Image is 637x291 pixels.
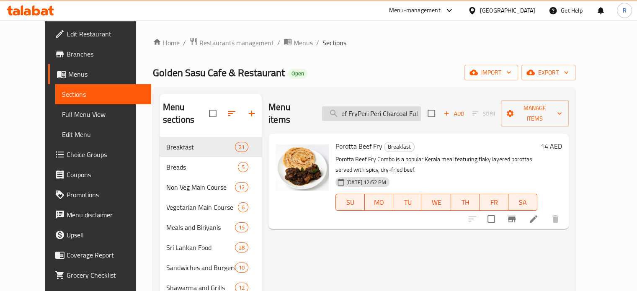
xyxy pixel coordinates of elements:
span: Select all sections [204,105,222,122]
span: Select section first [467,107,501,120]
h6: 14 AED [541,140,562,152]
div: items [235,242,248,252]
span: TU [397,196,419,209]
a: Promotions [48,185,151,205]
a: Full Menu View [55,104,151,124]
button: SA [508,194,537,211]
span: Manage items [508,103,562,124]
span: SA [512,196,534,209]
a: Choice Groups [48,144,151,165]
p: Porotta Beef Fry Combo is a popular Kerala meal featuring flaky layered porottas served with spic... [335,154,537,175]
nav: breadcrumb [153,37,575,48]
span: Sri Lankan Food [166,242,235,252]
a: Menu disclaimer [48,205,151,225]
span: 6 [238,203,248,211]
span: Open [288,70,307,77]
img: Porotta Beef Fry [275,140,329,194]
span: Full Menu View [62,109,144,119]
a: Upsell [48,225,151,245]
span: Branches [67,49,144,59]
a: Coupons [48,165,151,185]
input: search [322,106,421,121]
span: Breakfast [384,142,414,152]
a: Menus [284,37,313,48]
span: Grocery Checklist [67,270,144,280]
span: 21 [235,143,248,151]
div: Meals and Biriyanis15 [160,217,262,237]
span: Breads [166,162,238,172]
a: Coverage Report [48,245,151,265]
a: Edit Menu [55,124,151,144]
li: / [277,38,280,48]
span: Select section [423,105,440,122]
button: TU [393,194,422,211]
div: items [235,182,248,192]
h2: Menu sections [163,101,209,126]
span: MO [368,196,390,209]
div: Sri Lankan Food28 [160,237,262,258]
li: / [183,38,186,48]
div: Non Veg Main Course12 [160,177,262,197]
div: items [235,263,248,273]
div: Sandwiches and Burgers10 [160,258,262,278]
span: 12 [235,183,248,191]
span: 5 [238,163,248,171]
a: Edit Restaurant [48,24,151,44]
button: Branch-specific-item [502,209,522,229]
button: Add [440,107,467,120]
span: Edit Restaurant [67,29,144,39]
span: Choice Groups [67,149,144,160]
span: 15 [235,224,248,232]
span: Non Veg Main Course [166,182,235,192]
span: 10 [235,264,248,272]
span: R [622,6,626,15]
a: Sections [55,84,151,104]
span: Meals and Biriyanis [166,222,235,232]
span: FR [483,196,505,209]
span: Restaurants management [199,38,274,48]
span: 28 [235,244,248,252]
button: delete [545,209,565,229]
div: Vegetarian Main Course6 [160,197,262,217]
span: Menus [68,69,144,79]
button: Manage items [501,100,569,126]
span: Golden Sasu Cafe & Restaurant [153,63,285,82]
span: Upsell [67,230,144,240]
h2: Menu items [268,101,312,126]
span: Coverage Report [67,250,144,260]
button: MO [365,194,394,211]
button: FR [480,194,509,211]
span: Add [442,109,465,118]
a: Branches [48,44,151,64]
li: / [316,38,319,48]
span: Porotta Beef Fry [335,140,382,152]
a: Restaurants management [189,37,274,48]
span: TH [454,196,477,209]
span: Vegetarian Main Course [166,202,238,212]
span: Sandwiches and Burgers [166,263,235,273]
span: Sort sections [222,103,242,124]
span: export [528,67,569,78]
span: Sections [322,38,346,48]
a: Grocery Checklist [48,265,151,285]
span: [DATE] 12:52 PM [343,178,389,186]
div: Breakfast21 [160,137,262,157]
span: Sections [62,89,144,99]
span: Menu disclaimer [67,210,144,220]
button: SU [335,194,365,211]
span: import [471,67,511,78]
div: Menu-management [389,5,441,15]
div: items [238,202,248,212]
a: Home [153,38,180,48]
span: Coupons [67,170,144,180]
a: Edit menu item [529,214,539,224]
span: Edit Menu [62,129,144,139]
span: SU [339,196,361,209]
button: TH [451,194,480,211]
div: items [238,162,248,172]
span: Breakfast [166,142,235,152]
span: WE [426,196,448,209]
span: Menus [294,38,313,48]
